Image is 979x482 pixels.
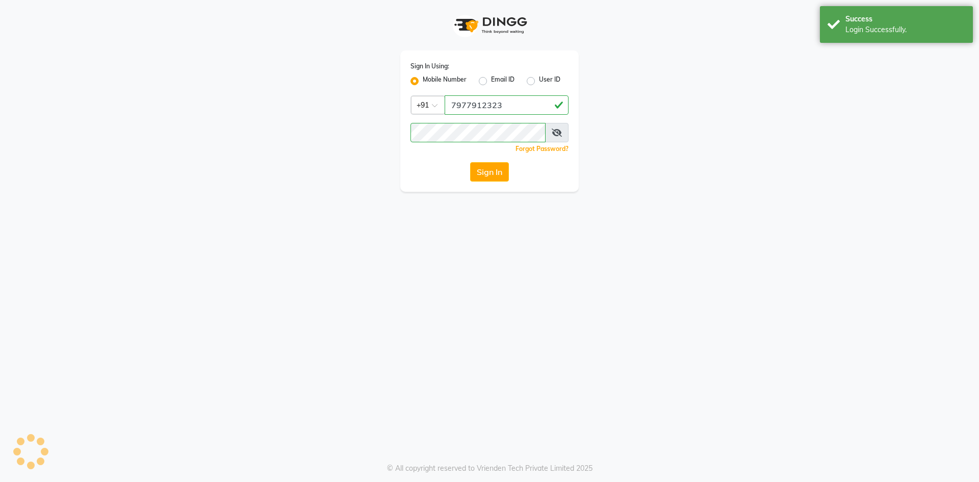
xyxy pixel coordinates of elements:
input: Username [445,95,569,115]
img: logo1.svg [449,10,530,40]
div: Login Successfully. [845,24,965,35]
button: Sign In [470,162,509,182]
input: Username [410,123,546,142]
label: User ID [539,75,560,87]
label: Mobile Number [423,75,467,87]
a: Forgot Password? [516,145,569,153]
div: Success [845,14,965,24]
label: Sign In Using: [410,62,449,71]
label: Email ID [491,75,514,87]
